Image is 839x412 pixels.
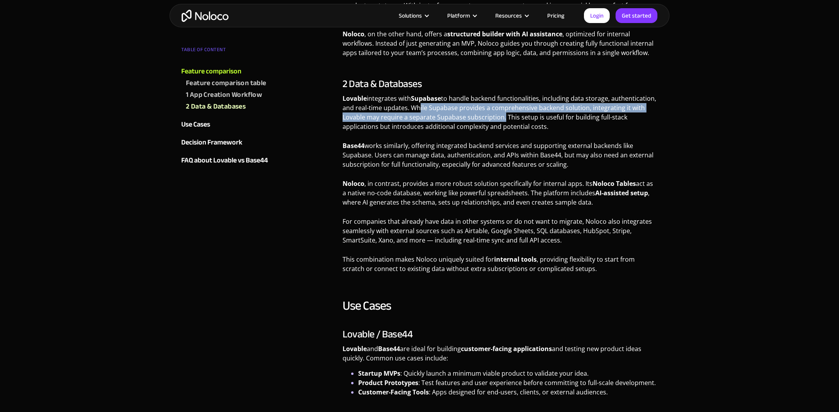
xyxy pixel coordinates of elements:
[181,66,241,77] div: Feature comparison
[343,78,658,90] h3: 2 Data & Databases
[461,344,552,353] strong: customer-facing applications
[343,344,367,353] strong: Lovable
[343,141,364,150] strong: Base44
[399,11,422,21] div: Solutions
[358,378,658,387] li: : Test features and user experience before committing to full-scale development.
[343,179,658,213] p: , in contrast, provides a more robust solution specifically for internal apps. Its act as a nativ...
[358,369,400,378] strong: Startup MVPs
[495,11,522,21] div: Resources
[343,29,658,63] p: , on the other hand, offers a , optimized for internal workflows. Instead of just generating an M...
[181,44,276,59] div: TABLE OF CONTENT
[182,10,228,22] a: home
[343,141,658,175] p: works similarly, offering integrated backend services and supporting external backends like Supab...
[343,30,364,38] strong: Noloco
[186,77,266,89] div: Feature comparison table
[537,11,574,21] a: Pricing
[358,388,429,396] strong: Customer-Facing Tools
[343,94,658,137] p: integrates with to handle backend functionalities, including data storage, authentication, and re...
[358,378,418,387] strong: Product Prototypes
[343,255,658,279] p: This combination makes Noloco uniquely suited for , providing flexibility to start from scratch o...
[186,77,276,89] a: Feature comparison table
[343,328,658,340] h3: Lovable / Base44
[181,66,276,77] a: Feature comparison
[389,11,437,21] div: Solutions
[186,89,276,101] a: 1 App Creation Workflow
[584,8,610,23] a: Login
[343,217,658,251] p: For companies that already have data in other systems or do not want to migrate, Noloco also inte...
[343,298,658,314] h2: Use Cases
[358,387,658,397] li: : Apps designed for end-users, clients, or external audiences.
[595,189,648,197] strong: AI-assisted setup
[181,119,276,130] a: Use Cases
[378,344,400,353] strong: Base44
[437,11,486,21] div: Platform
[447,30,562,38] strong: structured builder with AI assistance
[181,137,242,148] div: Decision Framework
[181,137,276,148] a: Decision Framework
[593,179,636,188] strong: Noloco Tables
[181,155,276,166] a: FAQ about Lovable vs Base44
[358,369,658,378] li: : Quickly launch a minimum viable product to validate your idea.
[186,89,262,101] div: 1 App Creation Workflow
[486,11,537,21] div: Resources
[181,155,268,166] div: FAQ about Lovable vs Base44
[343,344,658,369] p: and are ideal for building and testing new product ideas quickly. Common use cases include:
[186,101,246,112] div: 2 Data & Databases
[343,179,364,188] strong: Noloco
[186,101,276,112] a: 2 Data & Databases
[181,119,210,130] div: Use Cases
[411,94,441,103] strong: Supabase
[616,8,657,23] a: Get started
[494,255,537,264] strong: internal tools
[343,94,367,103] strong: Lovable
[447,11,470,21] div: Platform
